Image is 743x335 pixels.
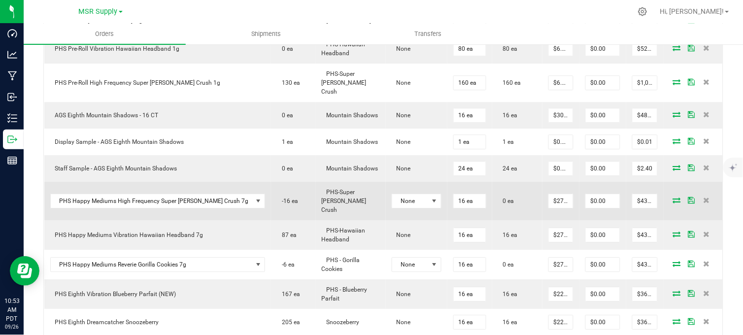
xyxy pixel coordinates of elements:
span: 130 ea [277,79,300,86]
span: 167 ea [277,291,300,298]
span: Snoozeberry [322,319,360,326]
p: 09/26 [4,323,19,331]
input: 0 [549,108,573,122]
span: PHS-Hawaiian Headband [322,41,366,57]
span: PHS Happy Mediums Reverie Gorilla Cookies 7g [51,258,253,271]
inline-svg: Reports [7,156,17,166]
span: 0 ea [277,112,293,119]
span: PHS Pre-Roll High Frequency Super [PERSON_NAME] Crush 1g [50,79,221,86]
span: None [392,45,411,52]
input: 0 [549,228,573,242]
input: 0 [633,108,657,122]
inline-svg: Manufacturing [7,71,17,81]
inline-svg: Analytics [7,50,17,60]
span: Save Order Detail [684,261,699,267]
span: None [392,79,411,86]
input: 0 [549,258,573,271]
iframe: Resource center [10,256,39,286]
input: 0 [454,76,486,90]
input: 0 [586,258,619,271]
input: 0 [586,287,619,301]
input: 0 [454,194,486,208]
inline-svg: Dashboard [7,29,17,38]
input: 0 [549,135,573,149]
span: None [392,194,429,208]
p: 10:53 AM PDT [4,297,19,323]
input: 0 [454,108,486,122]
input: 0 [586,228,619,242]
input: 0 [549,315,573,329]
input: 0 [586,194,619,208]
span: 0 ea [277,45,293,52]
span: Mountain Shadows [322,138,378,145]
a: Orders [24,24,186,44]
span: None [392,258,429,271]
span: Staff Sample - AGS Eighth Mountain Shadows [50,165,177,172]
span: AGS Eighth Mountain Shadows - 16 CT [50,112,159,119]
span: 16 ea [498,319,518,326]
span: NO DATA FOUND [50,257,266,272]
span: Delete Order Detail [699,79,714,85]
span: None [392,112,411,119]
span: 87 ea [277,232,297,238]
span: PHS Happy Mediums High Frequency Super [PERSON_NAME] Crush 7g [51,194,253,208]
span: Save Order Detail [684,165,699,170]
span: None [392,232,411,238]
span: None [392,165,411,172]
span: 16 ea [498,112,518,119]
span: Delete Order Detail [699,165,714,170]
span: Delete Order Detail [699,197,714,203]
span: NO DATA FOUND [50,194,266,208]
span: None [392,291,411,298]
span: 0 ea [498,198,514,204]
span: 160 ea [498,79,521,86]
inline-svg: Inventory [7,113,17,123]
span: Delete Order Detail [699,138,714,144]
span: -6 ea [277,261,295,268]
span: Save Order Detail [684,318,699,324]
input: 0 [454,228,486,242]
span: Save Order Detail [684,138,699,144]
input: 0 [633,287,657,301]
span: 80 ea [498,45,518,52]
span: 0 ea [277,165,293,172]
input: 0 [454,162,486,175]
span: PHS Happy Mediums Vibration Hawaiian Headband 7g [50,232,203,238]
span: 1 ea [498,138,514,145]
input: 0 [549,76,573,90]
input: 0 [633,135,657,149]
input: 0 [454,287,486,301]
a: Transfers [347,24,509,44]
input: 0 [549,287,573,301]
input: 0 [549,42,573,56]
span: Display Sample - AGS Eighth Mountain Shadows [50,138,184,145]
input: 0 [454,258,486,271]
input: 0 [454,315,486,329]
input: 0 [454,42,486,56]
span: Orders [82,30,127,38]
span: Save Order Detail [684,197,699,203]
span: None [392,138,411,145]
span: MSR Supply [79,7,118,16]
span: PHS Eighth Dreamcatcher Snoozeberry [50,319,159,326]
span: 24 ea [498,165,518,172]
span: Delete Order Detail [699,111,714,117]
span: Save Order Detail [684,231,699,237]
span: PHS-Super [PERSON_NAME] Crush [322,189,367,213]
span: Save Order Detail [684,290,699,296]
input: 0 [586,76,619,90]
input: 0 [549,194,573,208]
span: Transfers [402,30,455,38]
span: 205 ea [277,319,300,326]
input: 0 [633,42,657,56]
span: Save Order Detail [684,79,699,85]
input: 0 [586,162,619,175]
span: 16 ea [498,291,518,298]
input: 0 [633,228,657,242]
input: 0 [586,42,619,56]
span: None [392,319,411,326]
span: Mountain Shadows [322,112,378,119]
span: -16 ea [277,198,298,204]
span: Hi, [PERSON_NAME]! [660,7,724,15]
input: 0 [586,315,619,329]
